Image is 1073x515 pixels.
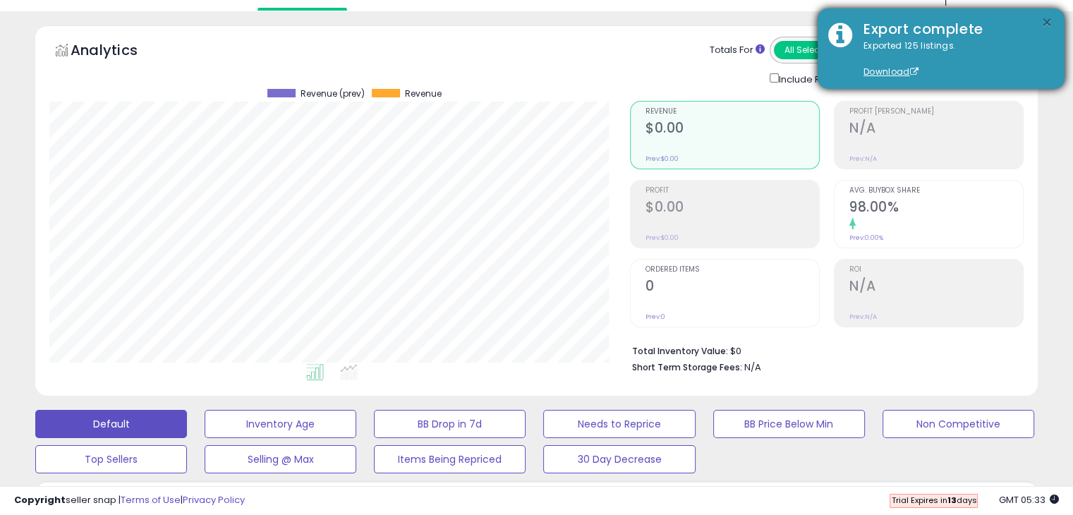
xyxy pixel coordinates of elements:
[183,493,245,507] a: Privacy Policy
[999,493,1059,507] span: 2025-09-9 05:33 GMT
[849,108,1023,116] span: Profit [PERSON_NAME]
[645,187,819,195] span: Profit
[849,266,1023,274] span: ROI
[205,445,356,473] button: Selling @ Max
[849,120,1023,139] h2: N/A
[374,410,526,438] button: BB Drop in 7d
[14,494,245,507] div: seller snap | |
[774,41,879,59] button: All Selected Listings
[645,234,679,242] small: Prev: $0.00
[891,495,976,506] span: Trial Expires in days
[947,495,956,506] b: 13
[883,410,1034,438] button: Non Competitive
[645,313,665,321] small: Prev: 0
[645,278,819,297] h2: 0
[849,313,877,321] small: Prev: N/A
[713,410,865,438] button: BB Price Below Min
[863,66,919,78] a: Download
[543,445,695,473] button: 30 Day Decrease
[121,493,181,507] a: Terms of Use
[853,40,1054,79] div: Exported 125 listings.
[35,410,187,438] button: Default
[405,89,442,99] span: Revenue
[645,108,819,116] span: Revenue
[710,44,765,57] div: Totals For
[1041,14,1053,32] button: ×
[645,199,819,218] h2: $0.00
[849,154,877,163] small: Prev: N/A
[301,89,365,99] span: Revenue (prev)
[759,71,875,87] div: Include Returns
[14,493,66,507] strong: Copyright
[645,154,679,163] small: Prev: $0.00
[849,278,1023,297] h2: N/A
[632,341,1013,358] li: $0
[632,361,742,373] b: Short Term Storage Fees:
[744,360,761,374] span: N/A
[645,120,819,139] h2: $0.00
[374,445,526,473] button: Items Being Repriced
[205,410,356,438] button: Inventory Age
[71,40,165,63] h5: Analytics
[853,19,1054,40] div: Export complete
[849,199,1023,218] h2: 98.00%
[849,234,883,242] small: Prev: 0.00%
[849,187,1023,195] span: Avg. Buybox Share
[632,345,728,357] b: Total Inventory Value:
[543,410,695,438] button: Needs to Reprice
[645,266,819,274] span: Ordered Items
[35,445,187,473] button: Top Sellers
